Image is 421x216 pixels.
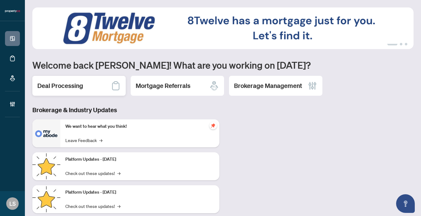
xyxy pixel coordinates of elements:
[32,106,219,114] h3: Brokerage & Industry Updates
[32,119,60,147] img: We want to hear what you think!
[234,81,302,90] h2: Brokerage Management
[387,43,397,45] button: 1
[32,59,414,71] h1: Welcome back [PERSON_NAME]! What are you working on [DATE]?
[65,156,214,163] p: Platform Updates - [DATE]
[99,137,102,144] span: →
[65,189,214,196] p: Platform Updates - [DATE]
[5,9,20,13] img: logo
[65,203,120,209] a: Check out these updates!→
[400,43,402,45] button: 2
[117,203,120,209] span: →
[9,199,16,208] span: LS
[32,7,414,49] img: Slide 0
[65,137,102,144] a: Leave Feedback→
[396,194,415,213] button: Open asap
[65,170,120,177] a: Check out these updates!→
[37,81,83,90] h2: Deal Processing
[136,81,190,90] h2: Mortgage Referrals
[209,122,217,129] span: pushpin
[65,123,214,130] p: We want to hear what you think!
[117,170,120,177] span: →
[32,185,60,213] img: Platform Updates - July 8, 2025
[32,152,60,180] img: Platform Updates - July 21, 2025
[405,43,407,45] button: 3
